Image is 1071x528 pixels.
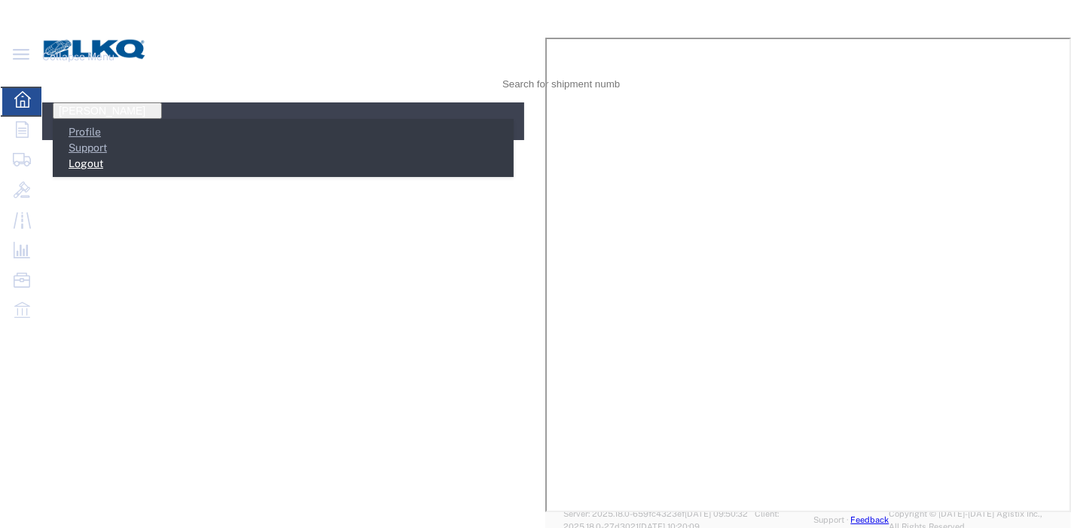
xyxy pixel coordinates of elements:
[685,509,748,518] span: [DATE] 09:50:32
[53,142,107,154] a: Support
[53,102,162,119] button: [PERSON_NAME]
[59,105,145,117] span: Praveen Nagaraj
[851,515,889,524] a: Feedback
[53,126,101,138] a: Profile
[53,157,103,169] a: Logout
[813,515,851,524] a: Support
[563,509,748,518] span: Server: 2025.18.0-659fc4323ef
[545,38,1071,512] iframe: To enrich screen reader interactions, please activate Accessibility in Grammarly extension settings
[42,41,125,72] span: Collapse Menu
